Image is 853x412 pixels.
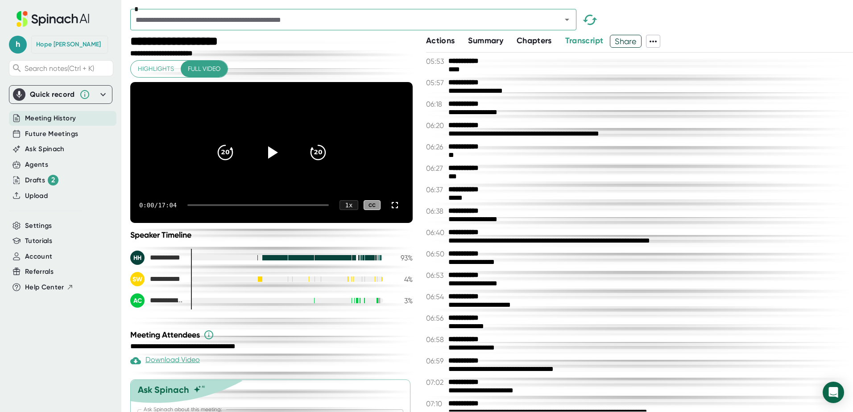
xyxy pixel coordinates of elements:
span: 06:56 [426,314,446,322]
span: 06:37 [426,185,446,194]
div: Meeting Attendees [130,330,415,340]
span: Help Center [25,282,64,293]
button: Settings [25,221,52,231]
div: 3 % [390,297,413,305]
button: Share [610,35,642,48]
button: Drafts 2 [25,175,58,185]
span: 06:59 [426,357,446,365]
span: Transcript [565,36,604,45]
div: Speaker Timeline [130,230,413,240]
span: Search notes (Ctrl + K) [25,64,94,73]
span: 06:40 [426,228,446,237]
div: Hope Helton [36,41,101,49]
span: 06:26 [426,143,446,151]
button: Chapters [517,35,552,47]
span: Chapters [517,36,552,45]
div: Download Video [130,355,200,366]
span: 05:57 [426,78,446,87]
div: Quick record [13,86,108,103]
span: 06:20 [426,121,446,130]
button: Full video [181,61,228,77]
div: Hope Helton [130,251,184,265]
button: Ask Spinach [25,144,65,154]
div: Drafts [25,175,58,185]
div: 1 x [340,200,358,210]
button: Actions [426,35,455,47]
span: 06:54 [426,293,446,301]
button: Account [25,251,52,262]
div: 93 % [390,254,413,262]
button: Agents [25,160,48,170]
div: 2 [48,175,58,185]
span: 06:58 [426,335,446,344]
span: 06:50 [426,250,446,258]
span: 07:02 [426,378,446,387]
span: 06:27 [426,164,446,173]
div: Amber Correll [130,293,184,308]
button: Help Center [25,282,74,293]
span: 07:10 [426,400,446,408]
span: Highlights [138,63,174,74]
span: Full video [188,63,220,74]
button: Transcript [565,35,604,47]
div: 4 % [390,275,413,284]
button: Summary [468,35,503,47]
button: Meeting History [25,113,76,124]
div: Ask Spinach [138,384,189,395]
span: 06:53 [426,271,446,280]
span: Summary [468,36,503,45]
button: Open [561,13,573,26]
button: Future Meetings [25,129,78,139]
div: 0:00 / 17:04 [139,202,177,209]
div: AC [130,293,145,308]
div: Quick record [30,90,75,99]
span: Actions [426,36,455,45]
div: Sarah Wills [130,272,184,286]
div: HH [130,251,145,265]
span: 06:38 [426,207,446,215]
span: h [9,36,27,54]
button: Tutorials [25,236,52,246]
div: CC [364,200,381,210]
button: Highlights [131,61,181,77]
button: Upload [25,191,48,201]
div: Open Intercom Messenger [823,382,844,403]
span: Share [610,33,641,49]
button: Referrals [25,267,54,277]
div: SW [130,272,145,286]
span: 06:18 [426,100,446,108]
span: 05:53 [426,57,446,66]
